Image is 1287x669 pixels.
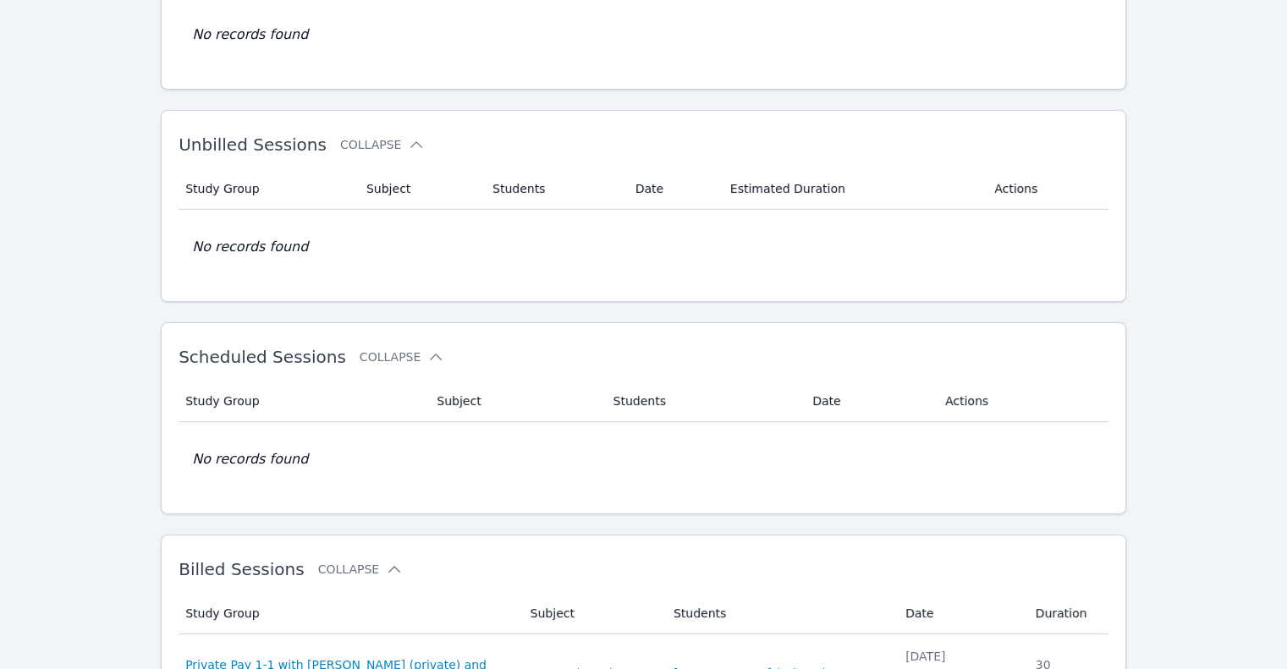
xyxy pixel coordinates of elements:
[179,347,346,367] span: Scheduled Sessions
[663,593,895,634] th: Students
[984,168,1108,210] th: Actions
[895,593,1026,634] th: Date
[1026,593,1108,634] th: Duration
[426,381,602,422] th: Subject
[179,559,304,579] span: Billed Sessions
[720,168,984,210] th: Estimated Duration
[935,381,1108,422] th: Actions
[625,168,720,210] th: Date
[179,593,520,634] th: Study Group
[603,381,803,422] th: Students
[179,134,327,155] span: Unbilled Sessions
[356,168,482,210] th: Subject
[520,593,663,634] th: Subject
[482,168,625,210] th: Students
[179,210,1108,284] td: No records found
[179,381,426,422] th: Study Group
[179,168,356,210] th: Study Group
[360,348,444,365] button: Collapse
[340,136,425,153] button: Collapse
[318,561,403,578] button: Collapse
[179,422,1108,496] td: No records found
[802,381,935,422] th: Date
